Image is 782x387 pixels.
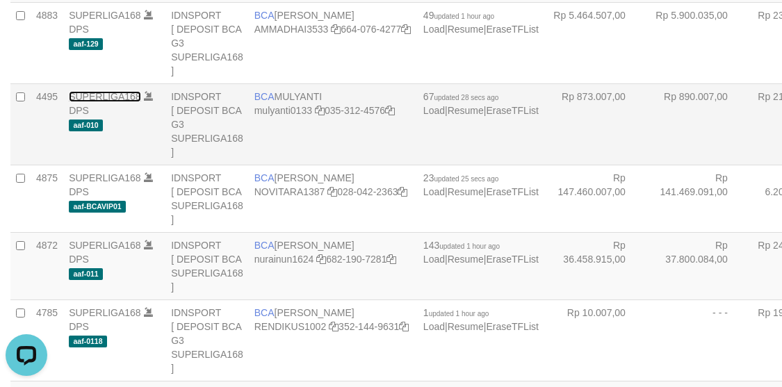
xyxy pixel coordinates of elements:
[544,232,646,299] td: Rp 36.458.915,00
[249,299,418,381] td: [PERSON_NAME] 352-144-9631
[448,254,484,265] a: Resume
[486,24,538,35] a: EraseTFList
[316,254,326,265] a: Copy nurainun1624 to clipboard
[434,13,494,20] span: updated 1 hour ago
[254,91,275,102] span: BCA
[165,165,249,232] td: IDNSPORT [ DEPOSIT BCA SUPERLIGA168 ]
[399,321,409,332] a: Copy 3521449631 to clipboard
[423,321,445,332] a: Load
[249,165,418,232] td: [PERSON_NAME] 028-042-2363
[544,83,646,165] td: Rp 873.007,00
[254,172,275,183] span: BCA
[69,307,141,318] a: SUPERLIGA168
[423,10,539,35] span: | |
[423,91,539,116] span: | |
[448,105,484,116] a: Resume
[254,105,312,116] a: mulyanti0133
[254,10,275,21] span: BCA
[69,268,103,280] span: aaf-011
[329,321,339,332] a: Copy RENDIKUS1002 to clipboard
[386,254,396,265] a: Copy 6821907281 to clipboard
[646,232,749,299] td: Rp 37.800.084,00
[254,307,275,318] span: BCA
[423,172,498,183] span: 23
[423,307,539,332] span: | |
[165,83,249,165] td: IDNSPORT [ DEPOSIT BCA G3 SUPERLIGA168 ]
[448,186,484,197] a: Resume
[63,2,165,83] td: DPS
[423,186,445,197] a: Load
[423,307,489,318] span: 1
[31,299,63,381] td: 4785
[249,83,418,165] td: MULYANTI 035-312-4576
[69,91,141,102] a: SUPERLIGA168
[423,172,539,197] span: | |
[434,175,498,183] span: updated 25 secs ago
[31,232,63,299] td: 4872
[401,24,411,35] a: Copy 6640764277 to clipboard
[254,186,325,197] a: NOVITARA1387
[254,24,329,35] a: AMMADHAI3533
[423,254,445,265] a: Load
[439,242,500,250] span: updated 1 hour ago
[63,83,165,165] td: DPS
[69,172,141,183] a: SUPERLIGA168
[423,240,500,251] span: 143
[254,321,327,332] a: RENDIKUS1002
[398,186,407,197] a: Copy 0280422363 to clipboard
[254,254,314,265] a: nurainun1624
[165,232,249,299] td: IDNSPORT [ DEPOSIT BCA SUPERLIGA168 ]
[423,24,445,35] a: Load
[69,240,141,251] a: SUPERLIGA168
[486,321,538,332] a: EraseTFList
[544,165,646,232] td: Rp 147.460.007,00
[646,2,749,83] td: Rp 5.900.035,00
[423,10,494,21] span: 49
[423,240,539,265] span: | |
[63,232,165,299] td: DPS
[544,2,646,83] td: Rp 5.464.507,00
[6,6,47,47] button: Open LiveChat chat widget
[544,299,646,381] td: Rp 10.007,00
[31,2,63,83] td: 4883
[31,165,63,232] td: 4875
[646,165,749,232] td: Rp 141.469.091,00
[448,321,484,332] a: Resume
[63,165,165,232] td: DPS
[254,240,275,251] span: BCA
[434,94,498,101] span: updated 28 secs ago
[69,336,107,347] span: aaf-0118
[31,83,63,165] td: 4495
[69,10,141,21] a: SUPERLIGA168
[165,2,249,83] td: IDNSPORT [ DEPOSIT BCA G3 SUPERLIGA168 ]
[69,120,103,131] span: aaf-010
[249,232,418,299] td: [PERSON_NAME] 682-190-7281
[315,105,325,116] a: Copy mulyanti0133 to clipboard
[646,83,749,165] td: Rp 890.007,00
[646,299,749,381] td: - - -
[249,2,418,83] td: [PERSON_NAME] 664-076-4277
[486,254,538,265] a: EraseTFList
[486,186,538,197] a: EraseTFList
[429,310,489,318] span: updated 1 hour ago
[69,38,103,50] span: aaf-129
[63,299,165,381] td: DPS
[486,105,538,116] a: EraseTFList
[69,201,126,213] span: aaf-BCAVIP01
[385,105,395,116] a: Copy 0353124576 to clipboard
[327,186,337,197] a: Copy NOVITARA1387 to clipboard
[331,24,341,35] a: Copy AMMADHAI3533 to clipboard
[423,91,498,102] span: 67
[165,299,249,381] td: IDNSPORT [ DEPOSIT BCA G3 SUPERLIGA168 ]
[423,105,445,116] a: Load
[448,24,484,35] a: Resume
